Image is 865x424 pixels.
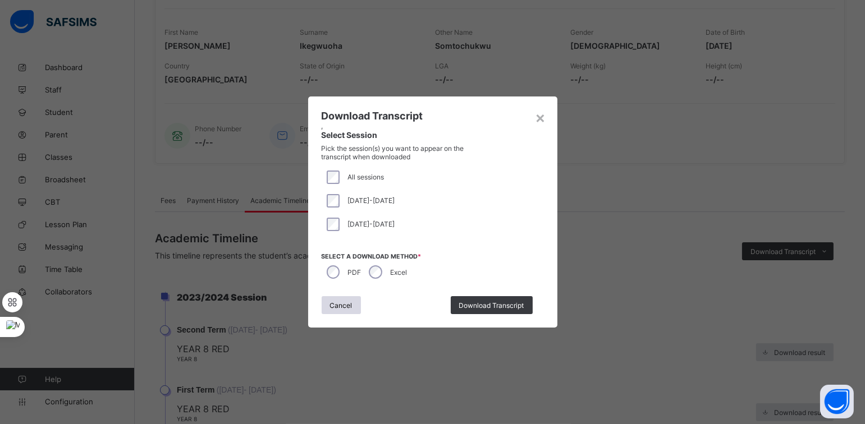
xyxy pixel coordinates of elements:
div: , [322,122,536,161]
label: Excel [390,268,407,276]
div: × [536,108,546,127]
span: Select Session [322,130,536,140]
label: PDF [347,268,361,276]
span: [DATE]-[DATE] [347,196,395,205]
span: Cancel [330,301,353,310]
span: Download Transcript [322,110,423,122]
button: Open asap [820,385,854,418]
span: Pick the session(s) you want to appear on the transcript when downloaded [322,144,472,161]
span: [DATE]-[DATE] [347,220,395,228]
span: Select a download method [322,253,544,260]
span: All sessions [347,173,384,181]
span: Download Transcript [459,301,524,310]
